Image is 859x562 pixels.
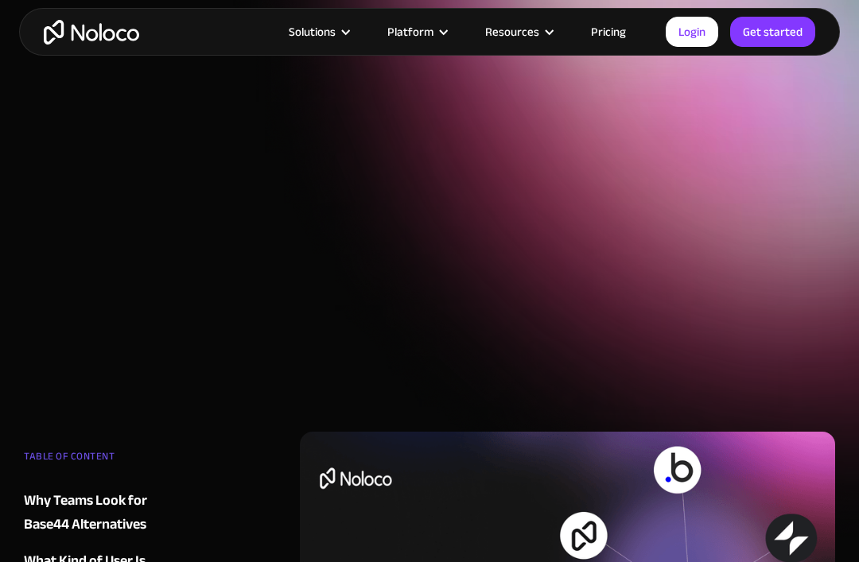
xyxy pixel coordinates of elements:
[269,21,367,42] div: Solutions
[367,21,465,42] div: Platform
[485,21,539,42] div: Resources
[465,21,571,42] div: Resources
[571,21,646,42] a: Pricing
[666,17,718,47] a: Login
[387,21,433,42] div: Platform
[44,20,139,45] a: home
[24,444,177,476] div: TABLE OF CONTENT
[289,21,336,42] div: Solutions
[730,17,815,47] a: Get started
[24,489,177,537] a: Why Teams Look for Base44 Alternatives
